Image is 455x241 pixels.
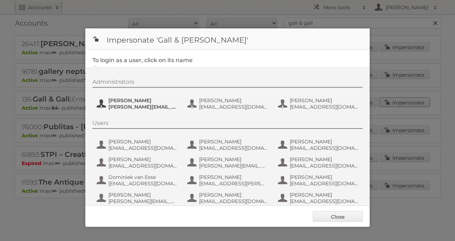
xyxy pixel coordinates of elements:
span: [PERSON_NAME] [199,138,268,145]
span: [PERSON_NAME] [108,97,177,104]
button: [PERSON_NAME] [EMAIL_ADDRESS][DOMAIN_NAME] [277,138,361,152]
span: [EMAIL_ADDRESS][DOMAIN_NAME] [199,104,268,110]
button: [PERSON_NAME] [EMAIL_ADDRESS][DOMAIN_NAME] [277,173,361,187]
span: [PERSON_NAME][EMAIL_ADDRESS][DOMAIN_NAME] [108,104,177,110]
button: [PERSON_NAME] [EMAIL_ADDRESS][DOMAIN_NAME] [187,138,270,152]
button: [PERSON_NAME] [EMAIL_ADDRESS][DOMAIN_NAME] [277,191,361,205]
span: [PERSON_NAME] [290,174,359,180]
button: [PERSON_NAME] [EMAIL_ADDRESS][DOMAIN_NAME] [187,191,270,205]
span: [PERSON_NAME] [199,97,268,104]
button: [PERSON_NAME] [EMAIL_ADDRESS][PERSON_NAME][PERSON_NAME][DOMAIN_NAME] [187,173,270,187]
span: [EMAIL_ADDRESS][DOMAIN_NAME] [199,145,268,151]
span: [EMAIL_ADDRESS][DOMAIN_NAME] [108,180,177,187]
button: [PERSON_NAME] [PERSON_NAME][EMAIL_ADDRESS][PERSON_NAME][PERSON_NAME][DOMAIN_NAME] [187,155,270,170]
span: [PERSON_NAME] [108,156,177,163]
span: [PERSON_NAME] [199,156,268,163]
span: [PERSON_NAME] [108,138,177,145]
h1: Impersonate 'Gall & [PERSON_NAME]' [85,28,370,50]
span: [EMAIL_ADDRESS][DOMAIN_NAME] [290,198,359,204]
div: Administrators [92,78,363,88]
span: [PERSON_NAME] [199,174,268,180]
button: [PERSON_NAME] [PERSON_NAME][EMAIL_ADDRESS][DOMAIN_NAME] [96,97,180,111]
span: [EMAIL_ADDRESS][DOMAIN_NAME] [290,104,359,110]
span: [EMAIL_ADDRESS][DOMAIN_NAME] [290,145,359,151]
a: Close [313,211,363,222]
span: [PERSON_NAME] [199,192,268,198]
span: [PERSON_NAME] [108,192,177,198]
span: [EMAIL_ADDRESS][DOMAIN_NAME] [108,145,177,151]
button: [PERSON_NAME] [EMAIL_ADDRESS][DOMAIN_NAME] [96,155,180,170]
span: [PERSON_NAME] [290,138,359,145]
span: [PERSON_NAME][EMAIL_ADDRESS][PERSON_NAME][PERSON_NAME][DOMAIN_NAME] [199,163,268,169]
span: [EMAIL_ADDRESS][PERSON_NAME][PERSON_NAME][DOMAIN_NAME] [199,180,268,187]
span: [EMAIL_ADDRESS][DOMAIN_NAME] [108,163,177,169]
span: [EMAIL_ADDRESS][DOMAIN_NAME] [199,198,268,204]
button: Dominiek van Esse [EMAIL_ADDRESS][DOMAIN_NAME] [96,173,180,187]
button: [PERSON_NAME] [EMAIL_ADDRESS][DOMAIN_NAME] [277,97,361,111]
span: [EMAIL_ADDRESS][DOMAIN_NAME] [290,180,359,187]
span: [PERSON_NAME] [290,156,359,163]
span: [PERSON_NAME][EMAIL_ADDRESS][PERSON_NAME][PERSON_NAME][DOMAIN_NAME] [108,198,177,204]
button: [PERSON_NAME] [EMAIL_ADDRESS][DOMAIN_NAME] [96,138,180,152]
button: [PERSON_NAME] [EMAIL_ADDRESS][DOMAIN_NAME] [277,155,361,170]
legend: To login as a user, click on its name [92,57,193,64]
span: [EMAIL_ADDRESS][DOMAIN_NAME] [290,163,359,169]
span: [PERSON_NAME] [290,97,359,104]
span: [PERSON_NAME] [290,192,359,198]
button: [PERSON_NAME] [EMAIL_ADDRESS][DOMAIN_NAME] [187,97,270,111]
span: Dominiek van Esse [108,174,177,180]
div: Users [92,120,363,129]
button: [PERSON_NAME] [PERSON_NAME][EMAIL_ADDRESS][PERSON_NAME][PERSON_NAME][DOMAIN_NAME] [96,191,180,205]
